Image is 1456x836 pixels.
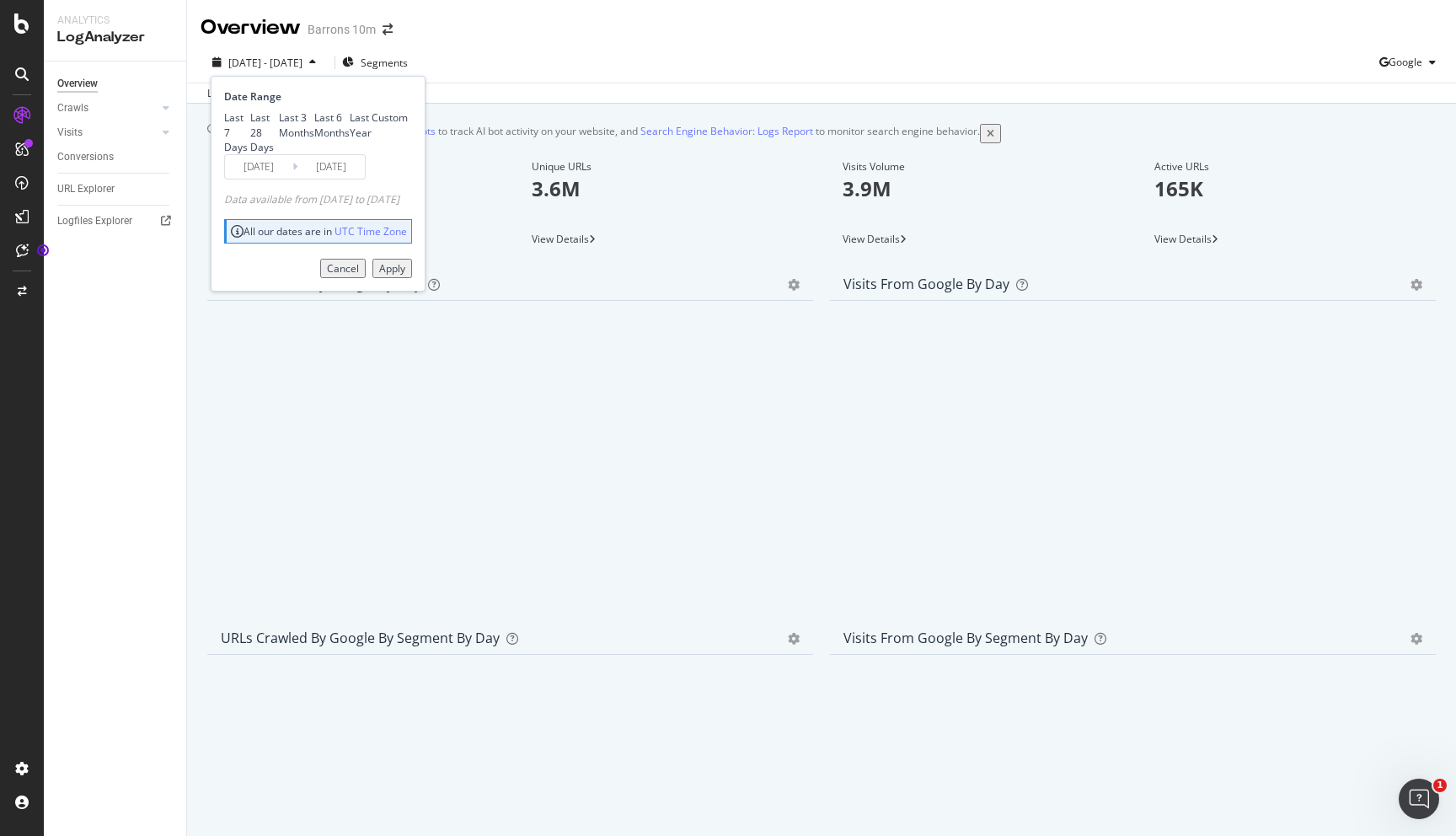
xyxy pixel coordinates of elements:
[335,224,407,238] a: UTC Time Zone
[379,261,405,276] div: Apply
[57,124,83,142] div: Visits
[57,99,158,117] a: Crawls
[217,124,980,143] div: We introduced 2 new report templates: to track AI bot activity on your website, and to monitor se...
[980,124,1001,143] button: close banner
[57,99,88,117] div: Crawls
[1433,779,1447,792] span: 1
[843,232,900,246] span: View Details
[314,110,350,139] div: Last 6 Months
[225,155,292,179] input: Start Date
[640,124,813,138] a: Search Engine Behavior: Logs Report
[57,212,174,230] a: Logfiles Explorer
[1154,159,1424,174] div: Active URLs
[57,75,174,93] a: Overview
[231,224,407,238] div: All our dates are in
[532,174,801,203] p: 3.6M
[532,232,589,246] span: View Details
[228,56,302,70] span: [DATE] - [DATE]
[342,49,408,76] button: Segments
[57,124,158,142] a: Visits
[224,110,250,153] div: Last 7 Days
[1410,279,1422,291] div: gear
[372,259,412,278] button: Apply
[532,159,801,174] div: Unique URLs
[201,55,328,71] button: [DATE] - [DATE]
[308,21,376,38] div: Barrons 10m
[372,110,408,125] div: Custom
[1399,779,1439,819] iframe: Intercom live chat
[57,13,173,28] div: Analytics
[224,89,408,104] div: Date Range
[57,148,174,166] a: Conversions
[224,192,399,206] div: available from [DATE] to [DATE]
[57,148,114,166] div: Conversions
[361,56,408,70] span: Segments
[320,259,366,278] button: Cancel
[350,110,372,139] div: Last Year
[843,159,1112,174] div: Visits Volume
[383,24,393,35] div: arrow-right-arrow-left
[57,212,132,230] div: Logfiles Explorer
[1389,55,1422,69] span: Google
[1410,633,1422,645] div: gear
[297,155,365,179] input: End Date
[224,192,249,206] span: Data
[788,633,800,645] div: gear
[57,180,115,198] div: URL Explorer
[207,124,1436,143] div: info banner
[843,630,1088,646] div: Visits from Google By Segment By Day
[327,261,359,276] div: Cancel
[57,180,174,198] a: URL Explorer
[843,276,1009,292] div: Visits from Google by day
[57,75,98,93] div: Overview
[1154,174,1424,203] p: 165K
[250,110,279,153] div: Last 28 Days
[201,13,301,42] div: Overview
[35,243,51,258] div: Tooltip anchor
[279,110,314,139] div: Last 3 Months
[1154,232,1212,246] span: View Details
[1379,49,1443,76] button: Google
[221,630,500,646] div: URLs Crawled by Google By Segment By Day
[207,86,295,101] div: Last update
[788,279,800,291] div: gear
[57,28,173,47] div: LogAnalyzer
[843,174,1112,203] p: 3.9M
